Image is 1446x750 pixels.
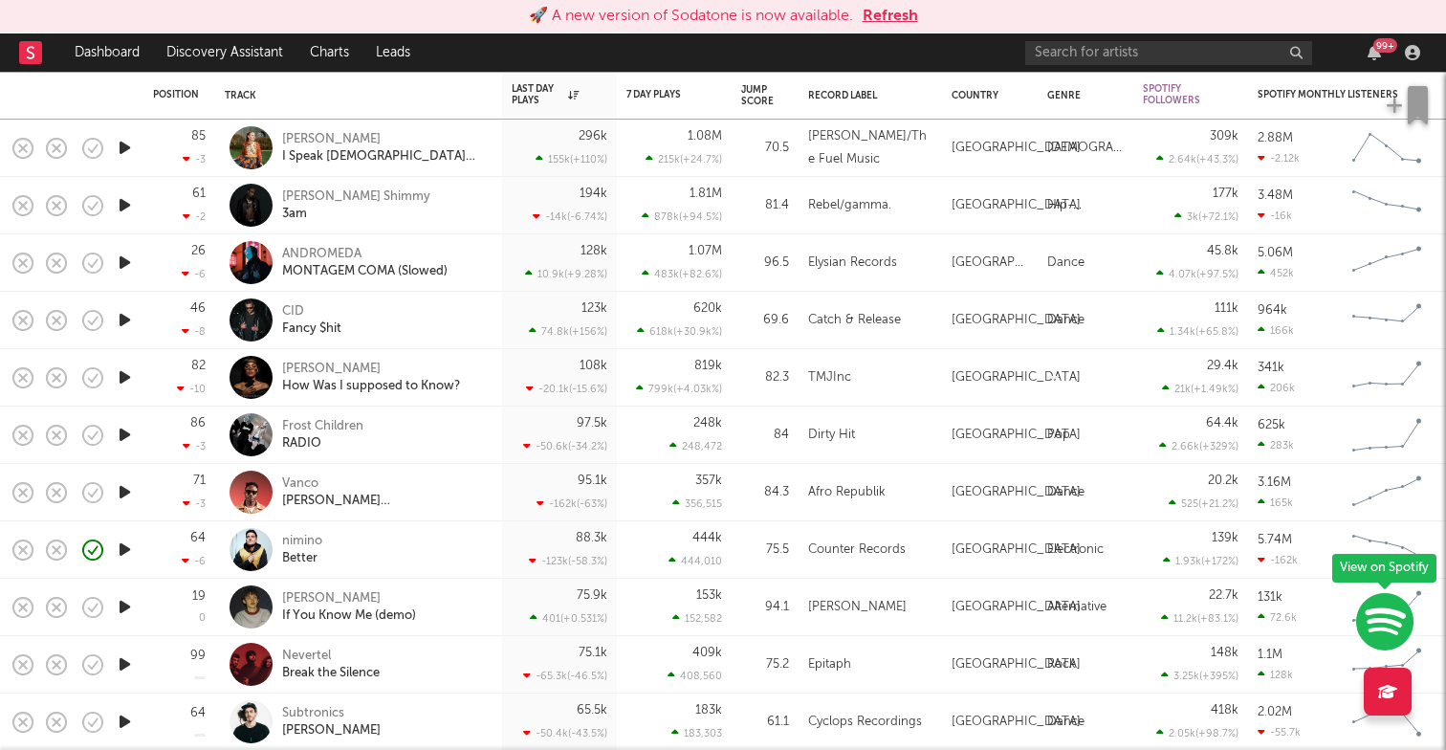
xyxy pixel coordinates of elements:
[153,33,296,72] a: Discovery Assistant
[182,325,206,338] div: -8
[1211,647,1238,659] div: 148k
[581,245,607,257] div: 128k
[1344,698,1430,746] svg: Chart title
[61,33,153,72] a: Dashboard
[577,417,607,430] div: 97.5k
[190,417,206,430] div: 86
[1047,596,1106,619] div: Alternative
[952,711,1081,734] div: [GEOGRAPHIC_DATA]
[282,303,341,338] a: CIDFancy $hit
[282,665,380,682] div: Break the Silence
[1159,440,1238,452] div: 2.66k ( +329 % )
[1373,38,1397,53] div: 99 +
[282,590,416,625] a: [PERSON_NAME]If You Know Me (demo)
[1213,187,1238,200] div: 177k
[808,539,906,562] div: Counter Records
[529,5,853,28] div: 🚀 A new version of Sodatone is now available.
[576,532,607,544] div: 88.3k
[1344,411,1430,459] svg: Chart title
[1208,474,1238,487] div: 20.2k
[1047,194,1124,217] div: Hip-Hop/Rap
[1143,83,1210,106] div: Spotify Followers
[183,210,206,223] div: -2
[190,532,206,544] div: 64
[282,533,322,550] div: nimino
[741,84,774,107] div: Jump Score
[1047,309,1084,332] div: Dance
[1163,555,1238,567] div: 1.93k ( +172 % )
[1156,153,1238,165] div: 2.64k ( +43.3 % )
[282,246,448,263] div: ANDROMEDA
[193,474,206,487] div: 71
[523,440,607,452] div: -50.6k ( -34.2 % )
[1258,362,1284,374] div: 341k
[1258,382,1295,394] div: 206k
[537,497,607,510] div: -162k ( -63 % )
[1258,476,1291,489] div: 3.16M
[863,5,918,28] button: Refresh
[191,360,206,372] div: 82
[282,361,460,378] div: [PERSON_NAME]
[952,424,1081,447] div: [GEOGRAPHIC_DATA]
[282,705,381,739] a: Subtronics[PERSON_NAME]
[1258,132,1293,144] div: 2.88M
[1344,182,1430,230] svg: Chart title
[1344,297,1430,344] svg: Chart title
[668,670,722,682] div: 408,560
[1344,239,1430,287] svg: Chart title
[577,589,607,602] div: 75.9k
[282,378,460,395] div: How Was I supposed to Know?
[1047,424,1070,447] div: Pop
[578,474,607,487] div: 95.1k
[741,711,789,734] div: 61.1
[282,590,416,607] div: [PERSON_NAME]
[808,596,907,619] div: [PERSON_NAME]
[1258,554,1298,566] div: -162k
[1207,245,1238,257] div: 45.8k
[694,360,722,372] div: 819k
[808,481,886,504] div: Afro Republik
[282,361,460,395] a: [PERSON_NAME]How Was I supposed to Know?
[1210,130,1238,143] div: 309k
[190,302,206,315] div: 46
[1258,210,1292,222] div: -16k
[1258,304,1287,317] div: 964k
[1258,152,1300,165] div: -2.12k
[190,707,206,719] div: 64
[668,555,722,567] div: 444,010
[952,539,1081,562] div: [GEOGRAPHIC_DATA]
[1162,383,1238,395] div: 21k ( +1.49k % )
[580,187,607,200] div: 194k
[282,148,488,165] div: I Speak [DEMOGRAPHIC_DATA] (feat. [PERSON_NAME])
[1258,669,1293,681] div: 128k
[296,33,362,72] a: Charts
[1258,189,1293,202] div: 3.48M
[808,194,891,217] div: Rebel/gamma.
[1212,532,1238,544] div: 139k
[512,83,579,106] div: Last Day Plays
[1207,360,1238,372] div: 29.4k
[177,383,206,395] div: -10
[529,325,607,338] div: 74.8k ( +156 % )
[1258,649,1282,661] div: 1.1M
[190,650,206,662] div: 99
[282,705,381,722] div: Subtronics
[952,653,1081,676] div: [GEOGRAPHIC_DATA]
[741,366,789,389] div: 82.3
[1047,252,1084,275] div: Dance
[1258,534,1292,546] div: 5.74M
[282,303,341,320] div: CID
[282,533,322,567] a: niminoBetter
[1206,417,1238,430] div: 64.4k
[1161,612,1238,625] div: 11.2k ( +83.1 % )
[952,309,1081,332] div: [GEOGRAPHIC_DATA]
[1258,706,1292,718] div: 2.02M
[1258,419,1285,431] div: 625k
[808,252,897,275] div: Elysian Records
[282,722,381,739] div: [PERSON_NAME]
[741,194,789,217] div: 81.4
[626,89,693,100] div: 7 Day Plays
[1174,210,1238,223] div: 3k ( +72.1 % )
[1215,302,1238,315] div: 111k
[191,245,206,257] div: 26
